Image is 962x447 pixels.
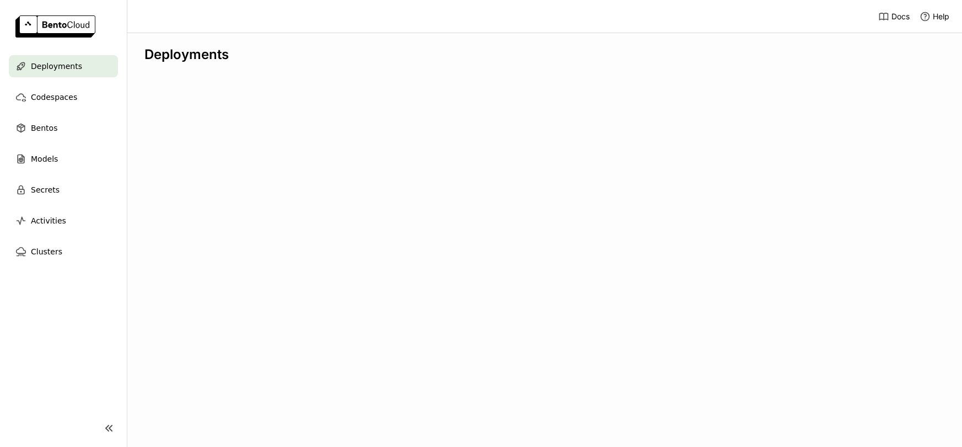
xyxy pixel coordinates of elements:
a: Models [9,148,118,170]
a: Clusters [9,241,118,263]
a: Docs [878,11,910,22]
div: Deployments [144,46,945,63]
span: Clusters [31,245,62,258]
span: Deployments [31,60,82,73]
span: Help [933,12,949,22]
div: Help [920,11,949,22]
span: Models [31,152,58,166]
span: Docs [891,12,910,22]
span: Activities [31,214,66,227]
a: Secrets [9,179,118,201]
a: Bentos [9,117,118,139]
span: Secrets [31,183,60,196]
a: Activities [9,210,118,232]
span: Codespaces [31,91,77,104]
span: Bentos [31,121,57,135]
img: logo [15,15,95,38]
